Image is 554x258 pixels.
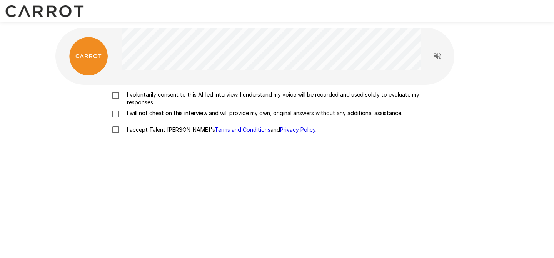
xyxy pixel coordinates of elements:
[430,49,446,64] button: Read questions aloud
[124,91,446,106] p: I voluntarily consent to this AI-led interview. I understand my voice will be recorded and used s...
[124,126,317,134] p: I accept Talent [PERSON_NAME]'s and .
[280,126,315,133] a: Privacy Policy
[69,37,108,75] img: carrot_logo.png
[124,109,402,117] p: I will not cheat on this interview and will provide my own, original answers without any addition...
[215,126,270,133] a: Terms and Conditions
